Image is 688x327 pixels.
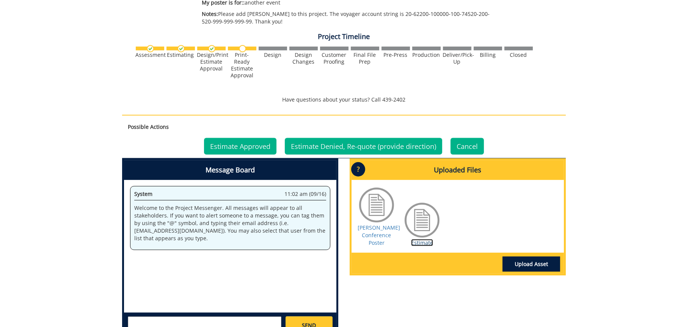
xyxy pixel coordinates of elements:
div: Design [259,52,287,58]
div: Assessment [136,52,164,58]
img: checkmark [208,45,215,52]
a: Estimate Denied, Re-quote (provide direction) [285,138,442,155]
div: Production [412,52,441,58]
a: Estimate Approved [204,138,276,155]
p: ? [351,162,365,177]
p: Have questions about your status? Call 439-2402 [122,96,566,103]
a: Estimate [411,239,433,246]
a: Cancel [451,138,484,155]
div: Billing [474,52,502,58]
h4: Uploaded Files [352,160,564,180]
div: Closed [504,52,533,58]
h4: Message Board [124,160,336,180]
div: Design Changes [289,52,318,65]
span: System [134,190,152,197]
strong: Possible Actions [128,123,169,130]
img: checkmark [177,45,185,52]
p: Please add [PERSON_NAME] to this project. The voyager account string is 20-62200-100000-100-74520... [202,10,499,25]
p: Welcome to the Project Messenger. All messages will appear to all stakeholders. If you want to al... [134,204,326,242]
a: Upload Asset [503,257,560,272]
div: Deliver/Pick-Up [443,52,471,65]
img: checkmark [147,45,154,52]
div: Design/Print Estimate Approval [197,52,226,72]
a: [PERSON_NAME] Conference Poster [358,224,400,246]
div: Estimating [167,52,195,58]
div: Pre-Press [382,52,410,58]
div: Final File Prep [351,52,379,65]
div: Print-Ready Estimate Approval [228,52,256,79]
div: Customer Proofing [320,52,349,65]
h4: Project Timeline [122,33,566,41]
span: 11:02 am (09/16) [284,190,326,198]
img: no [239,45,246,52]
span: Notes: [202,10,218,17]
